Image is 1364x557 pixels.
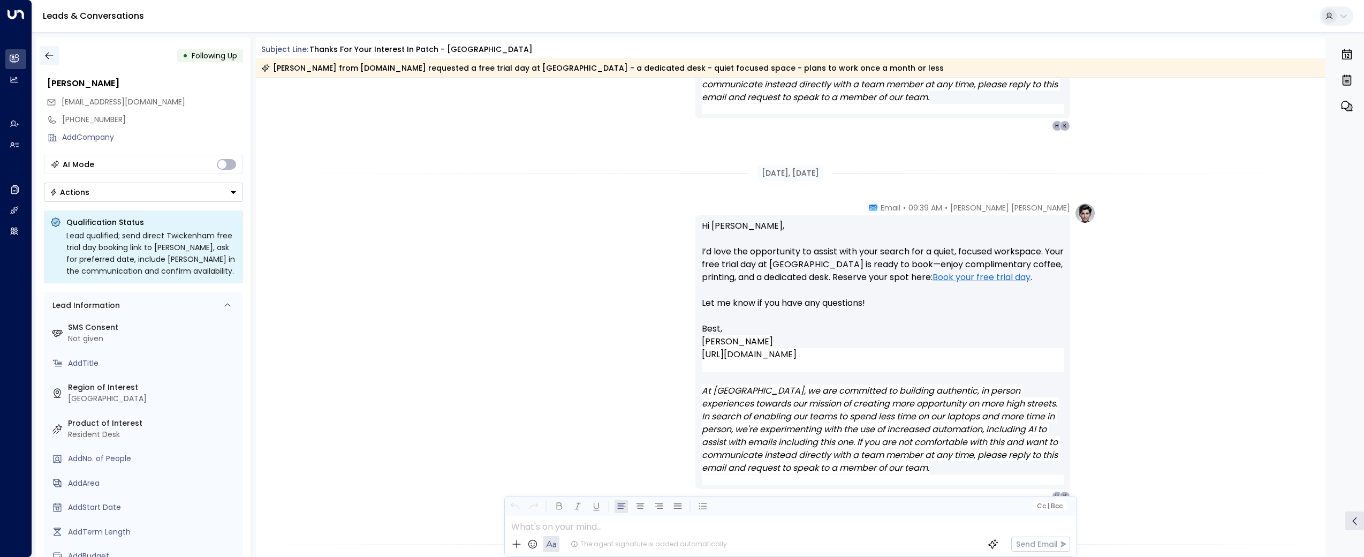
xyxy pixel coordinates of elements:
[508,500,521,513] button: Undo
[47,77,243,90] div: [PERSON_NAME]
[1059,121,1070,131] div: K
[757,165,823,181] div: [DATE], [DATE]
[1047,502,1049,510] span: |
[44,183,243,202] div: Button group with a nested menu
[49,300,120,311] div: Lead Information
[68,358,239,369] div: AddTitle
[68,453,239,464] div: AddNo. of People
[68,322,239,333] label: SMS Consent
[933,271,1030,284] a: Book your free trial day
[702,220,1064,322] p: Hi [PERSON_NAME], I’d love the opportunity to assist with your search for a quiet, focused worksp...
[903,202,906,213] span: •
[261,63,944,73] div: [PERSON_NAME] from [DOMAIN_NAME] requested a free trial day at [GEOGRAPHIC_DATA] - a dedicated de...
[527,500,540,513] button: Redo
[309,44,533,55] div: Thanks for your interest in Patch - [GEOGRAPHIC_DATA]
[702,322,722,335] span: Best,
[68,382,239,393] label: Region of Interest
[1074,202,1096,224] img: profile-logo.png
[68,502,239,513] div: AddStart Date
[68,393,239,404] div: [GEOGRAPHIC_DATA]
[1052,491,1063,502] div: H
[183,46,188,65] div: •
[261,44,308,55] span: Subject Line:
[63,159,94,170] div: AI Mode
[62,96,185,107] span: [EMAIL_ADDRESS][DOMAIN_NAME]
[881,202,900,213] span: Email
[702,335,773,348] span: [PERSON_NAME]
[68,429,239,440] div: Resident Desk
[68,478,239,489] div: AddArea
[908,202,942,213] span: 09:39 AM
[62,132,243,143] div: AddCompany
[68,333,239,344] div: Not given
[192,50,237,61] span: Following Up
[66,230,237,277] div: Lead qualified; send direct Twickenham free trial day booking link to [PERSON_NAME], ask for pref...
[950,202,1070,213] span: [PERSON_NAME] [PERSON_NAME]
[44,183,243,202] button: Actions
[945,202,948,213] span: •
[68,526,239,538] div: AddTerm Length
[702,348,797,361] a: [URL][DOMAIN_NAME]
[66,217,237,228] p: Qualification Status
[702,14,1060,103] em: At [GEOGRAPHIC_DATA], we are committed to building authentic, in person experiences towards our m...
[571,539,727,549] div: The agent signature is added automatically
[43,10,144,22] a: Leads & Conversations
[62,114,243,125] div: [PHONE_NUMBER]
[68,418,239,429] label: Product of Interest
[50,187,89,197] div: Actions
[1036,502,1062,510] span: Cc Bcc
[1052,121,1063,131] div: H
[1059,491,1070,502] div: K
[702,385,1060,474] em: At [GEOGRAPHIC_DATA], we are committed to building authentic, in person experiences towards our m...
[1032,501,1066,511] button: Cc|Bcc
[62,96,185,108] span: katherinef@ctlcomms.com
